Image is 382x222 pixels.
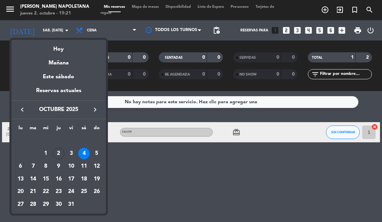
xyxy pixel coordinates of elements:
[18,106,26,114] i: keyboard_arrow_left
[14,198,27,211] td: 27 de octubre de 2025
[39,124,52,135] th: miércoles
[65,173,77,185] div: 17
[40,173,52,185] div: 15
[52,173,65,186] td: 16 de octubre de 2025
[91,148,102,159] div: 5
[15,199,26,210] div: 27
[65,124,78,135] th: viernes
[27,186,39,198] div: 21
[78,124,90,135] th: sábado
[39,186,52,198] td: 22 de octubre de 2025
[53,199,64,210] div: 30
[65,161,77,172] div: 10
[11,40,106,54] div: Hoy
[39,198,52,211] td: 29 de octubre de 2025
[78,186,90,198] td: 25 de octubre de 2025
[15,186,26,198] div: 20
[90,160,103,173] td: 12 de octubre de 2025
[90,124,103,135] th: domingo
[15,173,26,185] div: 13
[39,160,52,173] td: 8 de octubre de 2025
[40,186,52,198] div: 22
[91,106,99,114] i: keyboard_arrow_right
[65,186,77,198] div: 24
[14,135,103,147] td: OCT.
[65,199,77,210] div: 31
[65,186,78,198] td: 24 de octubre de 2025
[27,199,39,210] div: 28
[14,186,27,198] td: 20 de octubre de 2025
[27,161,39,172] div: 7
[78,161,90,172] div: 11
[53,161,64,172] div: 9
[14,124,27,135] th: lunes
[16,105,28,114] button: keyboard_arrow_left
[91,173,102,185] div: 19
[39,173,52,186] td: 15 de octubre de 2025
[91,161,102,172] div: 12
[78,148,90,159] div: 4
[78,147,90,160] td: 4 de octubre de 2025
[52,147,65,160] td: 2 de octubre de 2025
[15,161,26,172] div: 6
[52,186,65,198] td: 23 de octubre de 2025
[52,160,65,173] td: 9 de octubre de 2025
[65,147,78,160] td: 3 de octubre de 2025
[78,160,90,173] td: 11 de octubre de 2025
[40,148,52,159] div: 1
[65,173,78,186] td: 17 de octubre de 2025
[78,186,90,198] div: 25
[14,160,27,173] td: 6 de octubre de 2025
[11,54,106,67] div: Mañana
[14,173,27,186] td: 13 de octubre de 2025
[40,199,52,210] div: 29
[78,173,90,185] div: 18
[27,173,39,185] div: 14
[27,173,39,186] td: 14 de octubre de 2025
[52,198,65,211] td: 30 de octubre de 2025
[39,147,52,160] td: 1 de octubre de 2025
[65,198,78,211] td: 31 de octubre de 2025
[53,148,64,159] div: 2
[90,186,103,198] td: 26 de octubre de 2025
[11,86,106,100] div: Reservas actuales
[53,186,64,198] div: 23
[90,173,103,186] td: 19 de octubre de 2025
[90,147,103,160] td: 5 de octubre de 2025
[78,173,90,186] td: 18 de octubre de 2025
[27,198,39,211] td: 28 de octubre de 2025
[52,124,65,135] th: jueves
[65,148,77,159] div: 3
[28,105,89,114] span: octubre 2025
[89,105,101,114] button: keyboard_arrow_right
[27,186,39,198] td: 21 de octubre de 2025
[65,160,78,173] td: 10 de octubre de 2025
[40,161,52,172] div: 8
[91,186,102,198] div: 26
[53,173,64,185] div: 16
[27,124,39,135] th: martes
[11,67,106,86] div: Este sábado
[27,160,39,173] td: 7 de octubre de 2025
